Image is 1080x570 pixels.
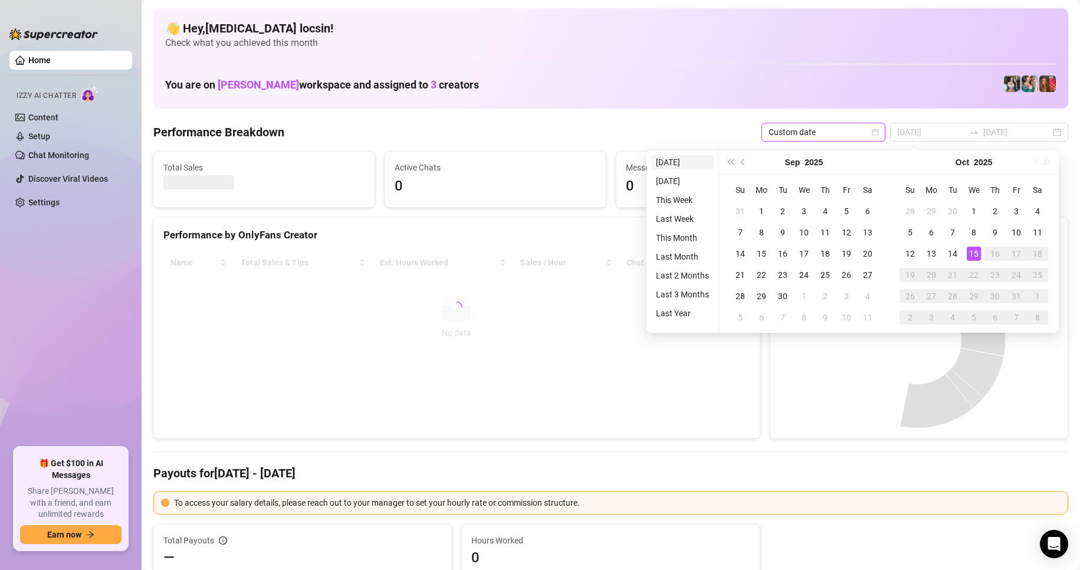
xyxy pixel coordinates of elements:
[984,243,1006,264] td: 2025-10-16
[988,247,1002,261] div: 16
[818,289,832,303] div: 2
[963,264,984,286] td: 2025-10-22
[797,247,811,261] div: 17
[153,465,1068,481] h4: Payouts for [DATE] - [DATE]
[165,20,1056,37] h4: 👋 Hey, [MEDICAL_DATA] locsin !
[815,201,836,222] td: 2025-09-04
[730,307,751,328] td: 2025-10-05
[861,268,875,282] div: 27
[967,268,981,282] div: 22
[793,222,815,243] td: 2025-09-10
[984,222,1006,243] td: 2025-10-09
[839,204,854,218] div: 5
[733,268,747,282] div: 21
[942,286,963,307] td: 2025-10-28
[776,225,790,240] div: 9
[626,161,828,174] span: Messages Sent
[1006,307,1027,328] td: 2025-11-07
[733,225,747,240] div: 7
[900,286,921,307] td: 2025-10-26
[651,287,714,302] li: Last 3 Months
[776,289,790,303] div: 30
[924,310,938,325] div: 3
[772,179,793,201] th: Tu
[988,268,1002,282] div: 23
[651,250,714,264] li: Last Month
[963,286,984,307] td: 2025-10-29
[921,179,942,201] th: Mo
[17,90,76,101] span: Izzy AI Chatter
[861,247,875,261] div: 20
[1039,76,1056,92] img: Bella
[903,268,917,282] div: 19
[924,204,938,218] div: 29
[815,286,836,307] td: 2025-10-02
[836,307,857,328] td: 2025-10-10
[86,530,94,539] span: arrow-right
[163,227,750,243] div: Performance by OnlyFans Creator
[857,243,878,264] td: 2025-09-20
[730,222,751,243] td: 2025-09-07
[737,150,750,174] button: Previous month (PageUp)
[942,307,963,328] td: 2025-11-04
[797,268,811,282] div: 24
[857,286,878,307] td: 2025-10-04
[651,231,714,245] li: This Month
[974,150,992,174] button: Choose a year
[921,201,942,222] td: 2025-09-29
[751,264,772,286] td: 2025-09-22
[218,78,299,91] span: [PERSON_NAME]
[769,123,878,141] span: Custom date
[449,300,465,316] span: loading
[924,268,938,282] div: 20
[861,310,875,325] div: 11
[1027,201,1048,222] td: 2025-10-04
[984,307,1006,328] td: 2025-11-06
[1009,204,1023,218] div: 3
[900,179,921,201] th: Su
[861,289,875,303] div: 4
[818,247,832,261] div: 18
[1004,76,1020,92] img: Katy
[969,127,979,137] span: to
[988,225,1002,240] div: 9
[20,458,122,481] span: 🎁 Get $100 in AI Messages
[988,289,1002,303] div: 30
[28,113,58,122] a: Content
[161,499,169,507] span: exclamation-circle
[174,496,1061,509] div: To access your salary details, please reach out to your manager to set your hourly rate or commis...
[751,201,772,222] td: 2025-09-01
[751,243,772,264] td: 2025-09-15
[963,179,984,201] th: We
[815,179,836,201] th: Th
[984,286,1006,307] td: 2025-10-30
[471,534,750,547] span: Hours Worked
[751,307,772,328] td: 2025-10-06
[815,222,836,243] td: 2025-09-11
[9,28,98,40] img: logo-BBDzfeDw.svg
[772,264,793,286] td: 2025-09-23
[431,78,436,91] span: 3
[797,310,811,325] div: 8
[1009,268,1023,282] div: 24
[1027,243,1048,264] td: 2025-10-18
[793,179,815,201] th: We
[983,126,1051,139] input: End date
[963,243,984,264] td: 2025-10-15
[754,268,769,282] div: 22
[942,201,963,222] td: 2025-09-30
[984,179,1006,201] th: Th
[818,268,832,282] div: 25
[1009,289,1023,303] div: 31
[730,201,751,222] td: 2025-08-31
[772,243,793,264] td: 2025-09-16
[872,129,879,136] span: calendar
[754,310,769,325] div: 6
[793,286,815,307] td: 2025-10-01
[20,525,122,544] button: Earn nowarrow-right
[815,307,836,328] td: 2025-10-09
[1006,222,1027,243] td: 2025-10-10
[861,225,875,240] div: 13
[946,204,960,218] div: 30
[772,222,793,243] td: 2025-09-09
